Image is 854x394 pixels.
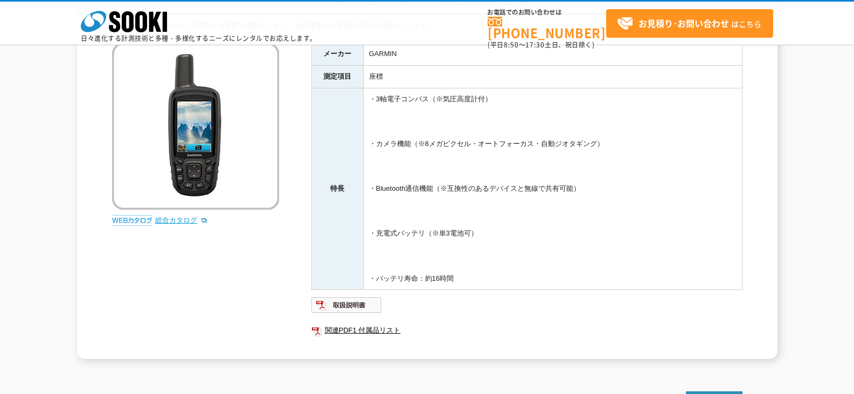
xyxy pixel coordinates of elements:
strong: お見積り･お問い合わせ [638,17,729,30]
a: [PHONE_NUMBER] [488,17,606,39]
td: 座標 [363,65,742,88]
a: 取扱説明書 [311,304,382,312]
img: 取扱説明書 [311,296,382,314]
span: はこちら [617,16,761,32]
img: webカタログ [112,215,152,226]
span: 8:50 [504,40,519,50]
a: 関連PDF1 付属品リスト [311,323,742,337]
th: メーカー [311,43,363,66]
td: ・3軸電子コンパス（※気圧高度計付） ・カメラ機能（※8メガピクセル・オートフォーカス・自動ジオタギング） ・Bluetooth通信機能（※互換性のあるデバイスと無線で共有可能） ・充電式バッテ... [363,88,742,290]
th: 特長 [311,88,363,290]
img: ハンディーGPS GPSMAP 64scj [112,43,279,210]
p: 日々進化する計測技術と多種・多様化するニーズにレンタルでお応えします。 [81,35,317,42]
span: 17:30 [525,40,545,50]
th: 測定項目 [311,65,363,88]
span: お電話でのお問い合わせは [488,9,606,16]
a: お見積り･お問い合わせはこちら [606,9,773,38]
td: GARMIN [363,43,742,66]
a: 総合カタログ [155,216,208,224]
span: (平日 ～ 土日、祝日除く) [488,40,594,50]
